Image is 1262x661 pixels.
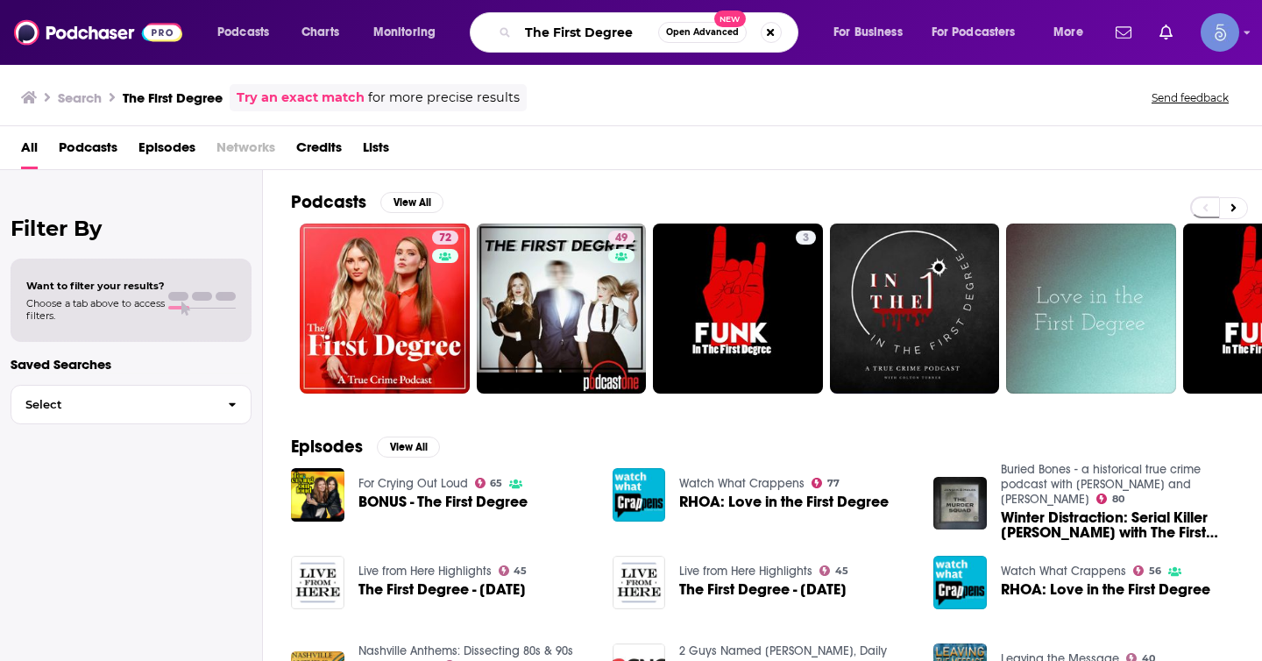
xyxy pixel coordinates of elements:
span: Logged in as Spiral5-G1 [1201,13,1239,52]
h3: The First Degree [123,89,223,106]
a: 72 [300,224,470,394]
img: RHOA: Love in the First Degree [613,468,666,522]
a: Show notifications dropdown [1152,18,1180,47]
a: Watch What Crappens [1001,564,1126,579]
a: 80 [1096,494,1124,504]
button: Open AdvancedNew [658,22,747,43]
button: open menu [920,18,1041,46]
a: 3 [796,231,816,245]
img: User Profile [1201,13,1239,52]
button: open menu [205,18,292,46]
span: 3 [803,230,809,247]
span: For Business [833,20,903,45]
a: 45 [819,565,848,576]
a: Live from Here Highlights [679,564,812,579]
span: Podcasts [217,20,269,45]
button: open menu [821,18,925,46]
span: Winter Distraction: Serial Killer [PERSON_NAME] with The First Degree [1001,510,1234,540]
a: Watch What Crappens [679,476,805,491]
button: Show profile menu [1201,13,1239,52]
span: New [714,11,746,27]
a: The First Degree - March 30, 2019 [679,582,847,597]
span: for more precise results [368,88,520,108]
button: open menu [361,18,458,46]
a: BONUS - The First Degree [358,494,528,509]
span: 56 [1149,567,1161,575]
a: Winter Distraction: Serial Killer Joel Rifkin with The First Degree [1001,510,1234,540]
span: 49 [615,230,627,247]
span: 65 [490,480,502,487]
a: RHOA: Love in the First Degree [679,494,889,509]
h2: Podcasts [291,191,366,213]
span: The First Degree - [DATE] [358,582,526,597]
h2: Filter By [11,216,252,241]
span: Networks [216,133,275,169]
button: View All [377,437,440,458]
a: Episodes [138,133,195,169]
span: Want to filter your results? [26,280,165,292]
a: 65 [475,478,503,488]
a: PodcastsView All [291,191,443,213]
span: 45 [514,567,527,575]
a: Buried Bones - a historical true crime podcast with Kate Winkler Dawson and Paul Holes [1001,462,1201,507]
span: 80 [1112,495,1124,503]
span: Choose a tab above to access filters. [26,297,165,322]
a: Charts [290,18,350,46]
a: 56 [1133,565,1161,576]
img: Podchaser - Follow, Share and Rate Podcasts [14,16,182,49]
span: Select [11,399,214,410]
a: 49 [608,231,635,245]
button: View All [380,192,443,213]
img: The First Degree - October 13, 2018 [291,556,344,609]
a: 45 [499,565,528,576]
img: Winter Distraction: Serial Killer Joel Rifkin with The First Degree [933,477,987,530]
a: Lists [363,133,389,169]
a: Podcasts [59,133,117,169]
a: 77 [812,478,840,488]
a: 3 [653,224,823,394]
img: RHOA: Love in the First Degree [933,556,987,609]
span: 77 [827,480,840,487]
a: Live from Here Highlights [358,564,492,579]
a: Show notifications dropdown [1109,18,1138,47]
button: open menu [1041,18,1105,46]
h3: Search [58,89,102,106]
span: Monitoring [373,20,436,45]
a: Credits [296,133,342,169]
span: 45 [835,567,848,575]
span: For Podcasters [932,20,1016,45]
a: The First Degree - October 13, 2018 [358,582,526,597]
a: 49 [477,224,647,394]
span: 72 [439,230,451,247]
a: EpisodesView All [291,436,440,458]
span: Charts [301,20,339,45]
a: 72 [432,231,458,245]
a: All [21,133,38,169]
span: More [1053,20,1083,45]
input: Search podcasts, credits, & more... [518,18,658,46]
span: The First Degree - [DATE] [679,582,847,597]
img: The First Degree - March 30, 2019 [613,556,666,609]
div: Search podcasts, credits, & more... [486,12,815,53]
p: Saved Searches [11,356,252,373]
a: For Crying Out Loud [358,476,468,491]
img: BONUS - The First Degree [291,468,344,522]
a: Try an exact match [237,88,365,108]
span: Open Advanced [666,28,739,37]
button: Send feedback [1146,90,1234,105]
a: RHOA: Love in the First Degree [1001,582,1210,597]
